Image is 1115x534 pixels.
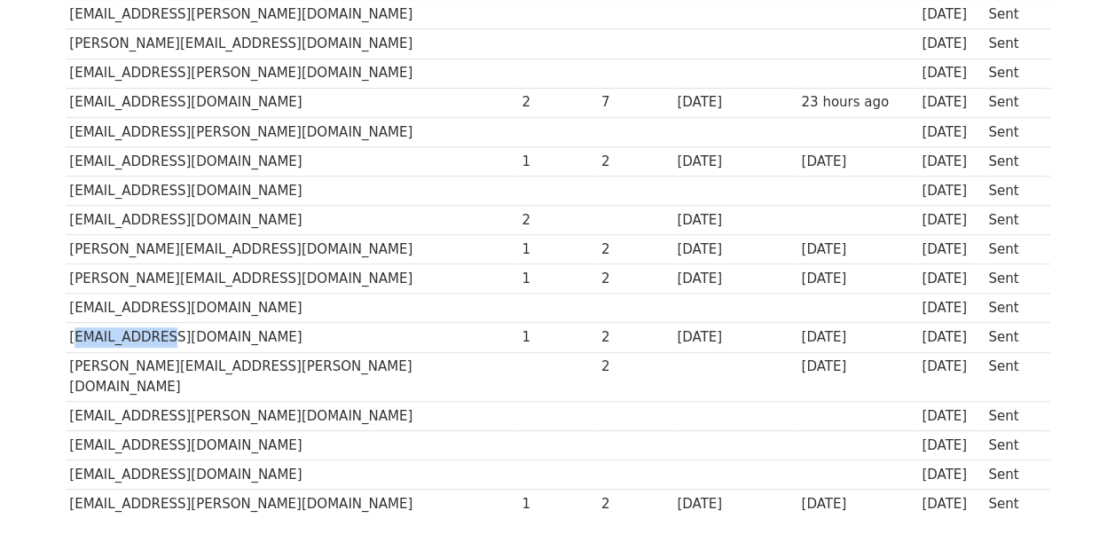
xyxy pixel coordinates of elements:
[922,240,980,260] div: [DATE]
[801,327,913,348] div: [DATE]
[66,323,518,352] td: [EMAIL_ADDRESS][DOMAIN_NAME]
[522,152,593,172] div: 1
[984,402,1040,431] td: Sent
[601,92,669,113] div: 7
[984,59,1040,88] td: Sent
[66,490,518,519] td: [EMAIL_ADDRESS][PERSON_NAME][DOMAIN_NAME]
[601,152,669,172] div: 2
[922,181,980,201] div: [DATE]
[922,298,980,318] div: [DATE]
[984,294,1040,323] td: Sent
[984,29,1040,59] td: Sent
[66,235,518,264] td: [PERSON_NAME][EMAIL_ADDRESS][DOMAIN_NAME]
[677,327,792,348] div: [DATE]
[801,494,913,514] div: [DATE]
[984,323,1040,352] td: Sent
[66,59,518,88] td: [EMAIL_ADDRESS][PERSON_NAME][DOMAIN_NAME]
[677,92,792,113] div: [DATE]
[801,240,913,260] div: [DATE]
[601,240,669,260] div: 2
[66,146,518,176] td: [EMAIL_ADDRESS][DOMAIN_NAME]
[922,122,980,143] div: [DATE]
[522,240,593,260] div: 1
[66,402,518,431] td: [EMAIL_ADDRESS][PERSON_NAME][DOMAIN_NAME]
[801,152,913,172] div: [DATE]
[984,490,1040,519] td: Sent
[66,352,518,402] td: [PERSON_NAME][EMAIL_ADDRESS][PERSON_NAME][DOMAIN_NAME]
[66,29,518,59] td: [PERSON_NAME][EMAIL_ADDRESS][DOMAIN_NAME]
[66,460,518,490] td: [EMAIL_ADDRESS][DOMAIN_NAME]
[984,264,1040,294] td: Sent
[922,406,980,427] div: [DATE]
[922,327,980,348] div: [DATE]
[677,152,792,172] div: [DATE]
[601,269,669,289] div: 2
[66,117,518,146] td: [EMAIL_ADDRESS][PERSON_NAME][DOMAIN_NAME]
[922,436,980,456] div: [DATE]
[984,176,1040,205] td: Sent
[801,357,913,377] div: [DATE]
[922,92,980,113] div: [DATE]
[922,152,980,172] div: [DATE]
[66,294,518,323] td: [EMAIL_ADDRESS][DOMAIN_NAME]
[984,206,1040,235] td: Sent
[922,4,980,25] div: [DATE]
[522,210,593,231] div: 2
[984,146,1040,176] td: Sent
[522,92,593,113] div: 2
[922,465,980,485] div: [DATE]
[984,88,1040,117] td: Sent
[922,494,980,514] div: [DATE]
[522,327,593,348] div: 1
[677,240,792,260] div: [DATE]
[677,269,792,289] div: [DATE]
[984,352,1040,402] td: Sent
[66,176,518,205] td: [EMAIL_ADDRESS][DOMAIN_NAME]
[801,269,913,289] div: [DATE]
[66,431,518,460] td: [EMAIL_ADDRESS][DOMAIN_NAME]
[677,210,792,231] div: [DATE]
[922,63,980,83] div: [DATE]
[922,34,980,54] div: [DATE]
[66,88,518,117] td: [EMAIL_ADDRESS][DOMAIN_NAME]
[984,431,1040,460] td: Sent
[66,264,518,294] td: [PERSON_NAME][EMAIL_ADDRESS][DOMAIN_NAME]
[601,494,669,514] div: 2
[922,269,980,289] div: [DATE]
[801,92,913,113] div: 23 hours ago
[984,460,1040,490] td: Sent
[922,357,980,377] div: [DATE]
[922,210,980,231] div: [DATE]
[984,117,1040,146] td: Sent
[677,494,792,514] div: [DATE]
[522,494,593,514] div: 1
[66,206,518,235] td: [EMAIL_ADDRESS][DOMAIN_NAME]
[984,235,1040,264] td: Sent
[522,269,593,289] div: 1
[601,327,669,348] div: 2
[601,357,669,377] div: 2
[1026,449,1115,534] iframe: Chat Widget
